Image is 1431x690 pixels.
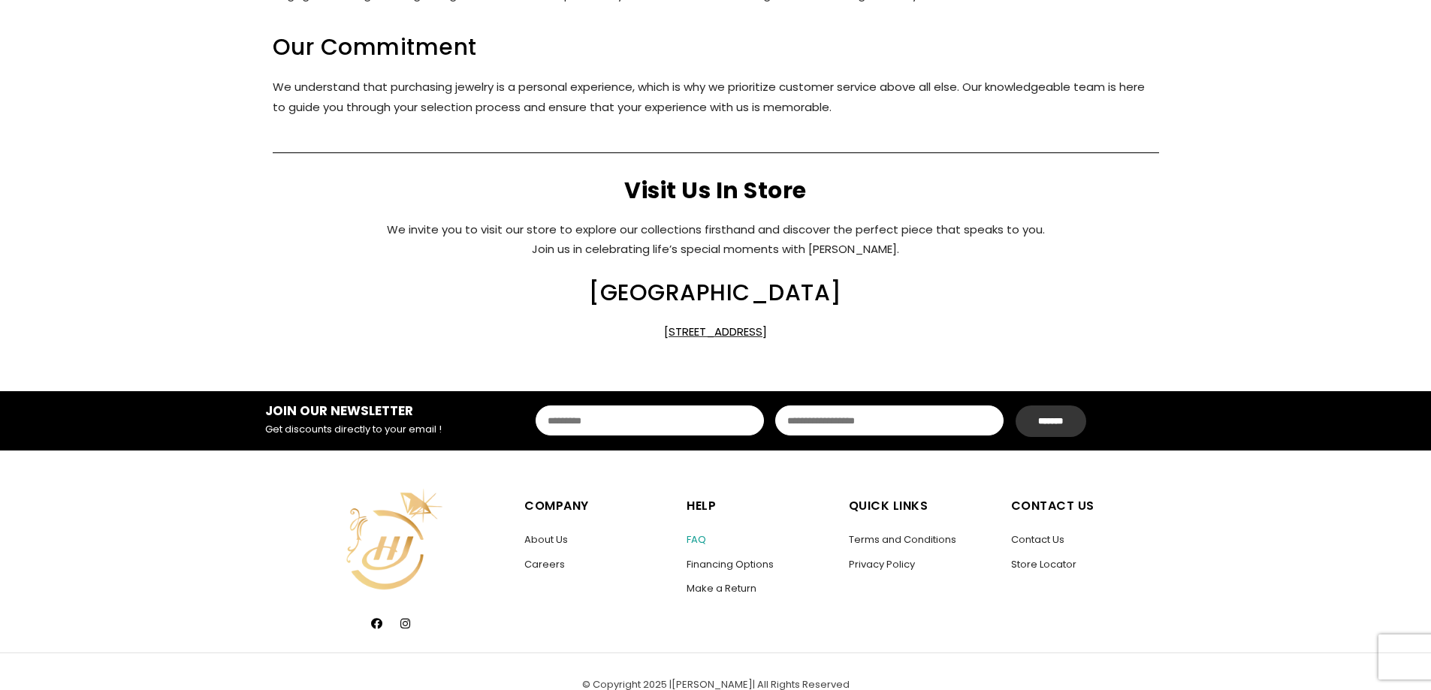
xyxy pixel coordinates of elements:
p: Get discounts directly to your email ! [265,421,471,438]
a: Privacy Policy [849,557,915,571]
h5: Help [687,496,834,517]
a: Make a Return [687,581,756,595]
a: FAQ [687,532,706,547]
a: Contact Us [1011,532,1064,547]
h2: Our Commitment [273,36,1159,59]
h5: Quick Links [849,496,996,517]
a: Financing Options [687,557,774,571]
strong: JOIN OUR NEWSLETTER [265,402,413,420]
h2: [GEOGRAPHIC_DATA] [273,282,1159,304]
a: Store Locator [1011,557,1076,571]
h5: Contact Us [1011,496,1159,517]
h2: Visit Us In Store [273,179,1159,202]
a: Careers [524,557,565,571]
p: Join us in celebrating life’s special moments with [PERSON_NAME]. [273,248,1159,250]
img: HJiconWeb-05 [331,481,450,599]
p: We invite you to visit our store to explore our collections firsthand and discover the perfect pi... [273,228,1159,231]
a: Terms and Conditions [849,532,956,547]
a: About Us [524,532,568,547]
p: We understand that purchasing jewelry is a personal experience, which is why we prioritize custom... [273,77,1159,117]
a: [STREET_ADDRESS] [664,324,767,339]
h5: Company [524,496,672,517]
